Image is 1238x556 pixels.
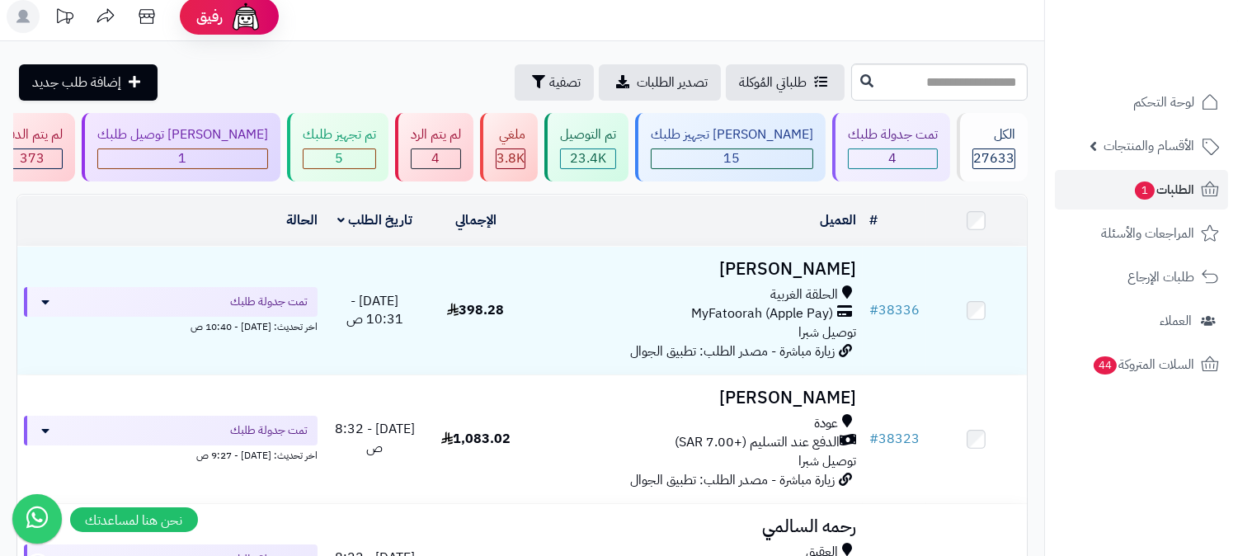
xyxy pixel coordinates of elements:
[336,148,344,168] span: 5
[869,429,920,449] a: #38323
[549,73,581,92] span: تصفية
[848,125,938,144] div: تمت جدولة طلبك
[2,149,62,168] div: 373
[179,148,187,168] span: 1
[869,429,878,449] span: #
[346,291,403,330] span: [DATE] - 10:31 ص
[447,300,504,320] span: 398.28
[19,64,158,101] a: إضافة طلب جديد
[829,113,953,181] a: تمت جدولة طلبك 4
[1055,301,1228,341] a: العملاء
[691,304,833,323] span: MyFatoorah (Apple Pay)
[814,414,838,433] span: عودة
[1101,222,1194,245] span: المراجعات والأسئلة
[24,445,318,463] div: اخر تحديث: [DATE] - 9:27 ص
[630,470,835,490] span: زيارة مباشرة - مصدر الطلب: تطبيق الجوال
[869,300,920,320] a: #38336
[1055,82,1228,122] a: لوحة التحكم
[533,389,856,408] h3: [PERSON_NAME]
[1092,353,1194,376] span: السلات المتروكة
[455,210,497,230] a: الإجمالي
[477,113,541,181] a: ملغي 3.8K
[632,113,829,181] a: [PERSON_NAME] تجهيز طلبك 15
[24,317,318,334] div: اخر تحديث: [DATE] - 10:40 ص
[570,148,606,168] span: 23.4K
[337,210,412,230] a: تاريخ الطلب
[196,7,223,26] span: رفيق
[849,149,937,168] div: 4
[230,294,308,310] span: تمت جدولة طلبك
[724,148,741,168] span: 15
[651,125,813,144] div: [PERSON_NAME] تجهيز طلبك
[497,149,525,168] div: 3833
[739,73,807,92] span: طلباتي المُوكلة
[303,125,376,144] div: تم تجهيز طلبك
[652,149,812,168] div: 15
[1055,257,1228,297] a: طلبات الإرجاع
[1104,134,1194,158] span: الأقسام والمنتجات
[98,149,267,168] div: 1
[432,148,440,168] span: 4
[1055,345,1228,384] a: السلات المتروكة44
[820,210,856,230] a: العميل
[561,149,615,168] div: 23397
[675,433,840,452] span: الدفع عند التسليم (+7.00 SAR)
[798,323,856,342] span: توصيل شبرا
[32,73,121,92] span: إضافة طلب جديد
[497,148,525,168] span: 3.8K
[1055,170,1228,210] a: الطلبات1
[560,125,616,144] div: تم التوصيل
[533,517,856,536] h3: رحمه السالمي
[1133,91,1194,114] span: لوحة التحكم
[541,113,632,181] a: تم التوصيل 23.4K
[953,113,1031,181] a: الكل27633
[1055,214,1228,253] a: المراجعات والأسئلة
[973,148,1014,168] span: 27633
[599,64,721,101] a: تصدير الطلبات
[726,64,845,101] a: طلباتي المُوكلة
[972,125,1015,144] div: الكل
[1094,356,1117,375] span: 44
[496,125,525,144] div: ملغي
[286,210,318,230] a: الحالة
[230,422,308,439] span: تمت جدولة طلبك
[441,429,511,449] span: 1,083.02
[1160,309,1192,332] span: العملاء
[630,342,835,361] span: زيارة مباشرة - مصدر الطلب: تطبيق الجوال
[798,451,856,471] span: توصيل شبرا
[869,300,878,320] span: #
[533,260,856,279] h3: [PERSON_NAME]
[2,125,63,144] div: لم يتم الدفع
[20,148,45,168] span: 373
[335,419,415,458] span: [DATE] - 8:32 ص
[78,113,284,181] a: [PERSON_NAME] توصيل طلبك 1
[304,149,375,168] div: 5
[412,149,460,168] div: 4
[284,113,392,181] a: تم تجهيز طلبك 5
[1133,178,1194,201] span: الطلبات
[97,125,268,144] div: [PERSON_NAME] توصيل طلبك
[392,113,477,181] a: لم يتم الرد 4
[515,64,594,101] button: تصفية
[1135,181,1155,200] span: 1
[411,125,461,144] div: لم يتم الرد
[869,210,878,230] a: #
[637,73,708,92] span: تصدير الطلبات
[889,148,897,168] span: 4
[1127,266,1194,289] span: طلبات الإرجاع
[770,285,838,304] span: الحلقة الغربية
